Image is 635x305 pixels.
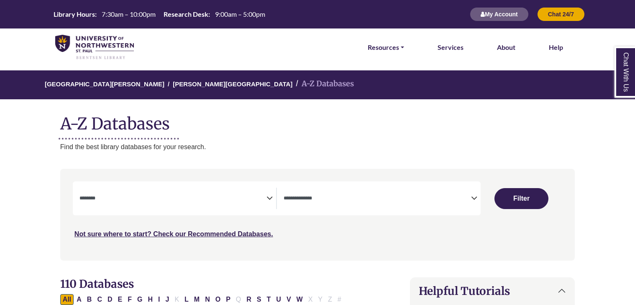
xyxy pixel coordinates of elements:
[470,10,529,18] a: My Account
[264,294,274,305] button: Filter Results T
[55,35,134,60] img: library_home
[470,7,529,21] button: My Account
[115,294,125,305] button: Filter Results E
[173,79,292,88] a: [PERSON_NAME][GEOGRAPHIC_DATA]
[537,7,585,21] button: Chat 24/7
[254,294,264,305] button: Filter Results S
[160,10,210,18] th: Research Desk:
[74,230,273,238] a: Not sure where to start? Check our Recommended Databases.
[60,295,345,302] div: Alpha-list to filter by first letter of database name
[145,294,155,305] button: Filter Results H
[50,10,97,18] th: Library Hours:
[79,196,267,202] textarea: Search
[50,10,269,18] table: Hours Today
[438,42,463,53] a: Services
[182,294,191,305] button: Filter Results L
[74,294,84,305] button: Filter Results A
[215,10,265,18] span: 9:00am – 5:00pm
[213,294,223,305] button: Filter Results O
[60,70,575,99] nav: breadcrumb
[45,79,164,88] a: [GEOGRAPHIC_DATA][PERSON_NAME]
[284,196,471,202] textarea: Search
[549,42,563,53] a: Help
[50,10,269,19] a: Hours Today
[102,10,156,18] span: 7:30am – 10:00pm
[156,294,162,305] button: Filter Results I
[537,10,585,18] a: Chat 24/7
[202,294,213,305] button: Filter Results N
[494,188,548,209] button: Submit for Search Results
[125,294,134,305] button: Filter Results F
[135,294,145,305] button: Filter Results G
[163,294,172,305] button: Filter Results J
[284,294,294,305] button: Filter Results V
[410,278,574,304] button: Helpful Tutorials
[223,294,233,305] button: Filter Results P
[244,294,254,305] button: Filter Results R
[60,142,575,152] p: Find the best library databases for your research.
[84,294,95,305] button: Filter Results B
[292,78,354,90] li: A-Z Databases
[497,42,515,53] a: About
[60,169,575,260] nav: Search filters
[95,294,105,305] button: Filter Results C
[192,294,202,305] button: Filter Results M
[368,42,404,53] a: Resources
[60,277,134,291] span: 110 Databases
[60,294,74,305] button: All
[274,294,284,305] button: Filter Results U
[294,294,305,305] button: Filter Results W
[105,294,115,305] button: Filter Results D
[60,108,575,133] h1: A-Z Databases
